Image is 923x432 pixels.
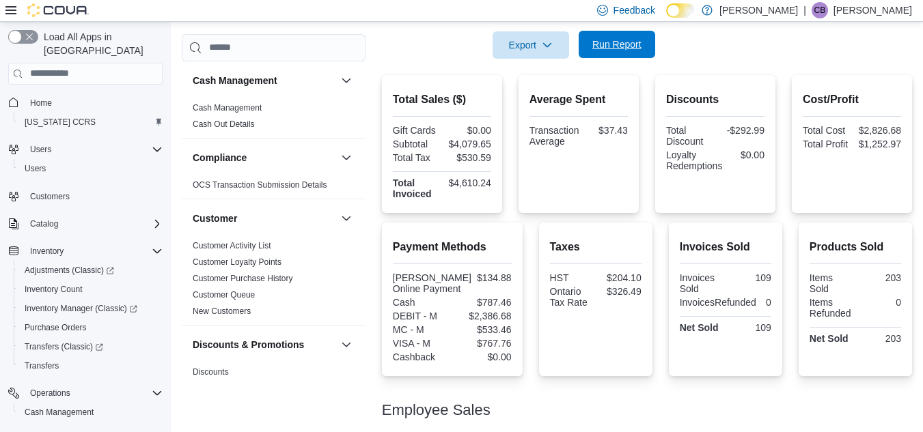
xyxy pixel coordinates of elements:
[19,404,163,420] span: Cash Management
[193,74,335,87] button: Cash Management
[680,272,723,294] div: Invoices Sold
[393,311,450,321] div: DEBIT - M
[193,102,262,113] span: Cash Management
[27,3,89,17] img: Cova
[393,91,491,108] h2: Total Sales ($)
[477,272,512,283] div: $134.88
[810,333,849,344] strong: Net Sold
[19,300,163,317] span: Inventory Manager (Classic)
[25,303,137,314] span: Inventory Manager (Classic)
[19,358,163,374] span: Transfers
[19,339,163,355] span: Transfers (Classic)
[193,290,255,300] a: Customer Queue
[38,30,163,57] span: Load All Apps in [GEOGRAPHIC_DATA]
[3,140,168,159] button: Users
[30,218,58,229] span: Catalog
[445,177,491,188] div: $4,610.24
[455,324,512,335] div: $533.46
[728,272,771,283] div: 109
[550,272,593,283] div: HST
[25,216,163,232] span: Catalog
[25,341,103,352] span: Transfers (Classic)
[193,180,327,190] a: OCS Transaction Submission Details
[445,139,491,149] div: $4,079.65
[810,297,853,319] div: Items Refunded
[193,338,304,351] h3: Discounts & Promotions
[338,210,355,227] button: Customer
[3,242,168,261] button: Inventory
[193,151,247,164] h3: Compliance
[855,125,901,136] div: $2,826.68
[493,31,569,59] button: Export
[25,385,163,401] span: Operations
[666,149,723,171] div: Loyalty Redemptions
[3,384,168,403] button: Operations
[393,125,439,136] div: Gift Cards
[193,367,229,377] a: Discounts
[14,280,168,299] button: Inventory Count
[445,152,491,163] div: $530.59
[25,117,96,128] span: [US_STATE] CCRS
[30,98,52,109] span: Home
[25,216,64,232] button: Catalog
[30,246,64,257] span: Inventory
[14,159,168,178] button: Users
[810,239,901,255] h2: Products Sold
[393,152,439,163] div: Total Tax
[666,91,764,108] h2: Discounts
[14,318,168,337] button: Purchase Orders
[14,113,168,132] button: [US_STATE] CCRS
[598,286,642,297] div: $326.49
[19,281,88,298] a: Inventory Count
[584,125,627,136] div: $37.43
[14,299,168,318] a: Inventory Manager (Classic)
[393,297,450,308] div: Cash
[193,306,251,316] a: New Customers
[193,179,327,190] span: OCS Transaction Submission Details
[25,188,75,205] a: Customers
[25,284,83,295] span: Inventory Count
[30,388,70,399] span: Operations
[193,274,293,283] a: Customer Purchase History
[550,239,642,255] h2: Taxes
[193,212,237,225] h3: Customer
[25,95,57,111] a: Home
[803,2,806,18] p: |
[614,3,655,17] span: Feedback
[193,212,335,225] button: Customer
[30,144,51,155] span: Users
[858,297,901,308] div: 0
[728,322,771,333] div: 109
[382,402,491,418] h3: Employee Sales
[25,163,46,174] span: Users
[501,31,561,59] span: Export
[193,240,271,251] span: Customer Activity List
[455,297,512,308] div: $787.46
[803,91,901,108] h2: Cost/Profit
[393,351,450,362] div: Cashback
[193,74,277,87] h3: Cash Management
[19,160,51,177] a: Users
[19,262,163,278] span: Adjustments (Classic)
[3,93,168,113] button: Home
[393,239,512,255] h2: Payment Methods
[762,297,771,308] div: 0
[25,243,163,259] span: Inventory
[550,286,593,308] div: Ontario Tax Rate
[803,139,849,149] div: Total Profit
[3,214,168,233] button: Catalog
[455,338,512,349] div: $767.76
[182,177,366,199] div: Compliance
[193,119,255,129] a: Cash Out Details
[25,94,163,111] span: Home
[19,281,163,298] span: Inventory Count
[25,141,57,158] button: Users
[529,125,579,147] div: Transaction Average
[19,358,64,374] a: Transfers
[19,262,120,278] a: Adjustments (Classic)
[455,311,512,321] div: $2,386.68
[812,2,828,18] div: Casey Bennett
[680,239,771,255] h2: Invoices Sold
